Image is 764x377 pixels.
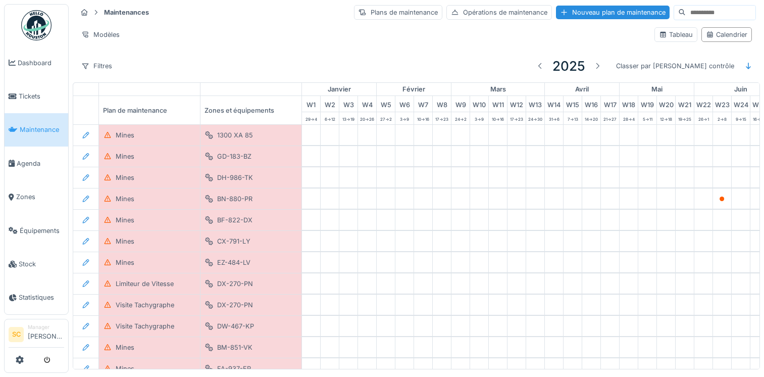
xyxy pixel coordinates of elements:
[433,112,451,124] div: 17 -> 23
[5,113,68,147] a: Maintenance
[5,214,68,247] a: Équipements
[321,112,339,124] div: 6 -> 12
[414,112,432,124] div: 10 -> 16
[620,96,638,112] div: W 18
[713,96,731,112] div: W 23
[5,46,68,79] a: Dashboard
[676,96,694,112] div: W 21
[706,30,747,39] div: Calendrier
[116,152,134,161] div: Mines
[732,112,750,124] div: 9 -> 15
[377,112,395,124] div: 27 -> 2
[395,112,414,124] div: 3 -> 9
[545,96,563,112] div: W 14
[358,96,376,112] div: W 4
[302,83,376,96] div: janvier
[545,112,563,124] div: 31 -> 6
[358,112,376,124] div: 20 -> 26
[5,180,68,214] a: Zones
[19,91,64,101] span: Tickets
[507,112,526,124] div: 17 -> 23
[116,279,174,289] div: Limiteur de Vitesse
[116,364,134,373] div: Mines
[601,112,619,124] div: 21 -> 27
[612,59,739,73] div: Classer par [PERSON_NAME] contrôle
[19,259,64,269] span: Stock
[217,364,251,373] div: FA-937-EP
[18,58,64,68] span: Dashboard
[302,96,320,112] div: W 1
[28,323,64,331] div: Manager
[489,96,507,112] div: W 11
[526,96,544,112] div: W 13
[470,112,488,124] div: 3 -> 9
[489,112,507,124] div: 10 -> 16
[5,247,68,280] a: Stock
[116,215,134,225] div: Mines
[552,58,585,74] h3: 2025
[339,96,358,112] div: W 3
[657,112,675,124] div: 12 -> 18
[451,96,470,112] div: W 9
[302,112,320,124] div: 29 -> 4
[321,96,339,112] div: W 2
[638,112,656,124] div: 5 -> 11
[354,5,442,20] div: Plans de maintenance
[5,147,68,180] a: Agenda
[19,293,64,302] span: Statistiques
[20,226,64,235] span: Équipements
[620,83,694,96] div: mai
[77,59,117,73] div: Filtres
[620,112,638,124] div: 28 -> 4
[217,194,252,204] div: BN-880-PR
[9,327,24,342] li: SC
[451,83,544,96] div: mars
[217,215,252,225] div: BF-822-DX
[451,112,470,124] div: 24 -> 2
[217,343,252,352] div: BM-851-VK
[116,258,134,267] div: Mines
[217,321,254,331] div: DW-467-KP
[395,96,414,112] div: W 6
[77,27,124,42] div: Modèles
[217,237,250,246] div: CX-791-LY
[17,159,64,168] span: Agenda
[99,96,200,124] div: Plan de maintenance
[217,258,250,267] div: EZ-484-LV
[676,112,694,124] div: 19 -> 25
[116,130,134,140] div: Mines
[16,192,64,202] span: Zones
[9,323,64,348] a: SC Manager[PERSON_NAME]
[217,173,253,182] div: DH-986-TK
[446,5,552,20] div: Opérations de maintenance
[564,112,582,124] div: 7 -> 13
[100,8,153,17] strong: Maintenances
[217,300,253,310] div: DX-270-PN
[5,79,68,113] a: Tickets
[20,125,64,134] span: Maintenance
[116,173,134,182] div: Mines
[433,96,451,112] div: W 8
[339,112,358,124] div: 13 -> 19
[116,343,134,352] div: Mines
[713,112,731,124] div: 2 -> 8
[657,96,675,112] div: W 20
[5,281,68,314] a: Statistiques
[116,237,134,246] div: Mines
[116,321,174,331] div: Visite Tachygraphe
[200,96,301,124] div: Zones et équipements
[694,112,712,124] div: 26 -> 1
[116,194,134,204] div: Mines
[564,96,582,112] div: W 15
[28,323,64,345] li: [PERSON_NAME]
[116,300,174,310] div: Visite Tachygraphe
[217,279,253,289] div: DX-270-PN
[732,96,750,112] div: W 24
[414,96,432,112] div: W 7
[638,96,656,112] div: W 19
[556,6,670,19] div: Nouveau plan de maintenance
[582,96,600,112] div: W 16
[582,112,600,124] div: 14 -> 20
[21,10,52,40] img: Badge_color-CXgf-gQk.svg
[377,83,451,96] div: février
